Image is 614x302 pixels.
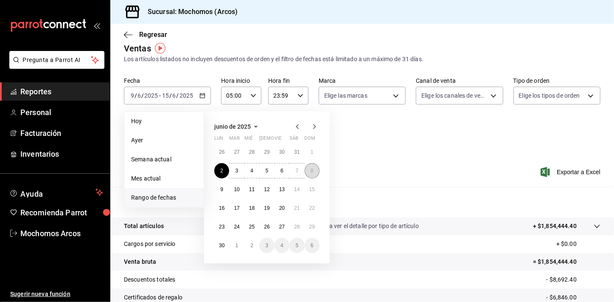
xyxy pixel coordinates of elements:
button: 10 de junio de 2025 [229,182,244,197]
abbr: 22 de junio de 2025 [309,205,315,211]
abbr: 10 de junio de 2025 [234,186,239,192]
span: Personal [20,107,103,118]
p: + $1,854,444.40 [533,222,577,231]
button: 27 de mayo de 2025 [229,144,244,160]
button: 2 de julio de 2025 [244,238,259,253]
button: 30 de mayo de 2025 [275,144,289,160]
p: - $8,692.40 [547,275,600,284]
button: 18 de junio de 2025 [244,200,259,216]
button: 5 de julio de 2025 [289,238,304,253]
abbr: 18 de junio de 2025 [249,205,255,211]
span: Reportes [20,86,103,97]
abbr: 1 de julio de 2025 [236,243,238,248]
p: Cargos por servicio [124,240,176,248]
button: 20 de junio de 2025 [275,200,289,216]
button: 3 de junio de 2025 [229,163,244,178]
button: 7 de junio de 2025 [289,163,304,178]
abbr: 5 de julio de 2025 [295,243,298,248]
button: Exportar a Excel [542,167,600,177]
span: / [177,92,179,99]
abbr: lunes [214,135,223,144]
span: Ayer [131,136,197,145]
abbr: 27 de mayo de 2025 [234,149,239,155]
abbr: 7 de junio de 2025 [295,168,298,174]
abbr: 14 de junio de 2025 [294,186,300,192]
button: 23 de junio de 2025 [214,219,229,234]
button: 15 de junio de 2025 [305,182,320,197]
button: 11 de junio de 2025 [244,182,259,197]
button: open_drawer_menu [93,22,100,29]
button: 31 de mayo de 2025 [289,144,304,160]
h3: Sucursal: Mochomos (Arcos) [141,7,238,17]
label: Marca [319,78,406,84]
span: Mochomos Arcos [20,228,103,239]
button: 27 de junio de 2025 [275,219,289,234]
abbr: 8 de junio de 2025 [311,168,314,174]
button: 5 de junio de 2025 [259,163,274,178]
button: 8 de junio de 2025 [305,163,320,178]
div: Los artículos listados no incluyen descuentos de orden y el filtro de fechas está limitado a un m... [124,55,600,64]
button: 29 de junio de 2025 [305,219,320,234]
button: 12 de junio de 2025 [259,182,274,197]
div: Ventas [124,42,151,55]
label: Fecha [124,78,211,84]
abbr: 4 de julio de 2025 [280,243,283,248]
button: 19 de junio de 2025 [259,200,274,216]
button: 9 de junio de 2025 [214,182,229,197]
span: Elige las marcas [324,91,367,100]
span: Semana actual [131,155,197,164]
abbr: 27 de junio de 2025 [279,224,285,230]
button: 28 de mayo de 2025 [244,144,259,160]
abbr: 28 de junio de 2025 [294,224,300,230]
abbr: 6 de julio de 2025 [311,243,314,248]
button: 26 de junio de 2025 [259,219,274,234]
span: junio de 2025 [214,123,251,130]
span: - [159,92,161,99]
p: + $0.00 [556,240,600,248]
abbr: 28 de mayo de 2025 [249,149,255,155]
label: Canal de venta [416,78,503,84]
a: Pregunta a Parrot AI [6,62,104,71]
button: 14 de junio de 2025 [289,182,304,197]
span: / [169,92,172,99]
abbr: 25 de junio de 2025 [249,224,255,230]
button: junio de 2025 [214,121,261,132]
abbr: 2 de junio de 2025 [220,168,223,174]
abbr: 29 de mayo de 2025 [264,149,269,155]
img: Tooltip marker [155,43,165,54]
abbr: 11 de junio de 2025 [249,186,255,192]
abbr: 2 de julio de 2025 [250,243,253,248]
span: / [135,92,137,99]
abbr: 16 de junio de 2025 [219,205,224,211]
abbr: 9 de junio de 2025 [220,186,223,192]
abbr: 4 de junio de 2025 [250,168,253,174]
input: -- [137,92,141,99]
abbr: 12 de junio de 2025 [264,186,269,192]
abbr: 23 de junio de 2025 [219,224,224,230]
abbr: 17 de junio de 2025 [234,205,239,211]
input: ---- [144,92,158,99]
span: Elige los tipos de orden [519,91,580,100]
abbr: 19 de junio de 2025 [264,205,269,211]
abbr: 13 de junio de 2025 [279,186,285,192]
label: Hora inicio [221,78,261,84]
button: 3 de julio de 2025 [259,238,274,253]
span: Recomienda Parrot [20,207,103,218]
abbr: domingo [305,135,315,144]
p: Descuentos totales [124,275,175,284]
button: 4 de junio de 2025 [244,163,259,178]
button: 30 de junio de 2025 [214,238,229,253]
abbr: 6 de junio de 2025 [280,168,283,174]
input: -- [130,92,135,99]
abbr: 3 de junio de 2025 [236,168,238,174]
input: -- [172,92,177,99]
button: 25 de junio de 2025 [244,219,259,234]
button: 6 de julio de 2025 [305,238,320,253]
abbr: 5 de junio de 2025 [266,168,269,174]
p: Venta bruta [124,257,156,266]
button: 17 de junio de 2025 [229,200,244,216]
input: -- [162,92,169,99]
button: 24 de junio de 2025 [229,219,244,234]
